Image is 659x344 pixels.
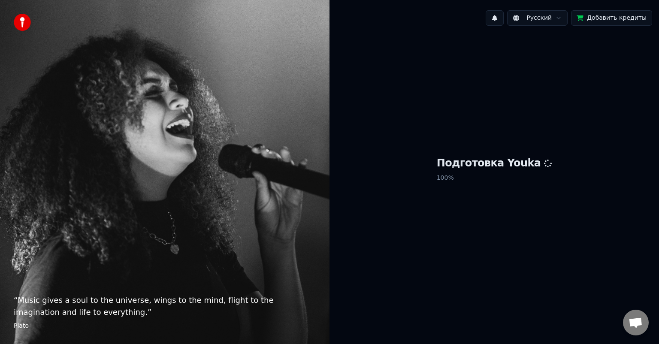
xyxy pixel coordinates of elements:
button: Добавить кредиты [571,10,652,26]
p: 100 % [437,170,552,186]
img: youka [14,14,31,31]
footer: Plato [14,322,316,330]
p: “ Music gives a soul to the universe, wings to the mind, flight to the imagination and life to ev... [14,294,316,318]
a: Открытый чат [623,310,649,335]
h1: Подготовка Youka [437,157,552,170]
